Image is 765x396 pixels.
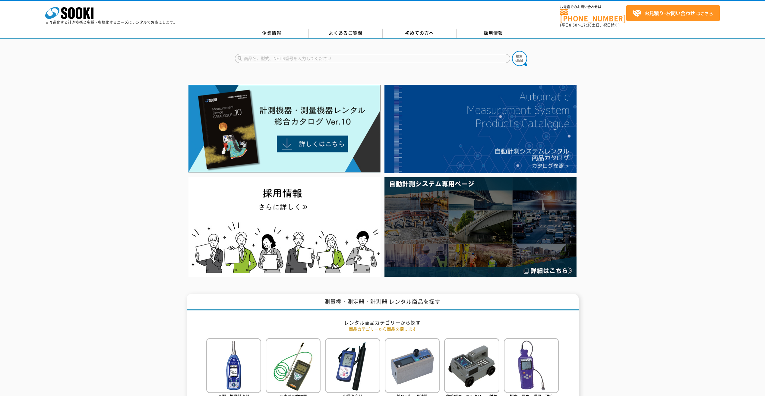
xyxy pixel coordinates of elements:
a: 企業情報 [235,29,309,38]
img: 粉じん計・風速計 [385,338,440,393]
img: 自動計測システム専用ページ [384,177,577,277]
img: 水質測定器 [325,338,380,393]
a: お見積り･お問い合わせはこちら [626,5,720,21]
span: (平日 ～ 土日、祝日除く) [560,22,620,28]
input: 商品名、型式、NETIS番号を入力してください [235,54,510,63]
img: Catalog Ver10 [188,85,381,173]
img: 音響・振動計測器 [206,338,261,393]
a: 採用情報 [457,29,530,38]
img: 探傷・厚さ・膜厚・硬度 [504,338,559,393]
p: 商品カテゴリーから商品を探します [206,326,559,332]
span: 17:30 [581,22,592,28]
img: 自動計測システムカタログ [384,85,577,173]
span: 8:50 [569,22,577,28]
h2: レンタル商品カテゴリーから探す [206,319,559,326]
span: お電話でのお問い合わせは [560,5,626,9]
h1: 測量機・測定器・計測器 レンタル商品を探す [187,294,579,311]
img: 有害ガス検知器 [266,338,321,393]
a: [PHONE_NUMBER] [560,9,626,22]
span: 初めての方へ [405,30,434,36]
img: btn_search.png [512,51,527,66]
span: はこちら [632,9,713,18]
a: よくあるご質問 [309,29,383,38]
a: 初めての方へ [383,29,457,38]
img: SOOKI recruit [188,177,381,277]
img: 鉄筋探査・コンクリート試験 [444,338,499,393]
p: 日々進化する計測技術と多種・多様化するニーズにレンタルでお応えします。 [45,20,177,24]
strong: お見積り･お問い合わせ [644,9,695,17]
